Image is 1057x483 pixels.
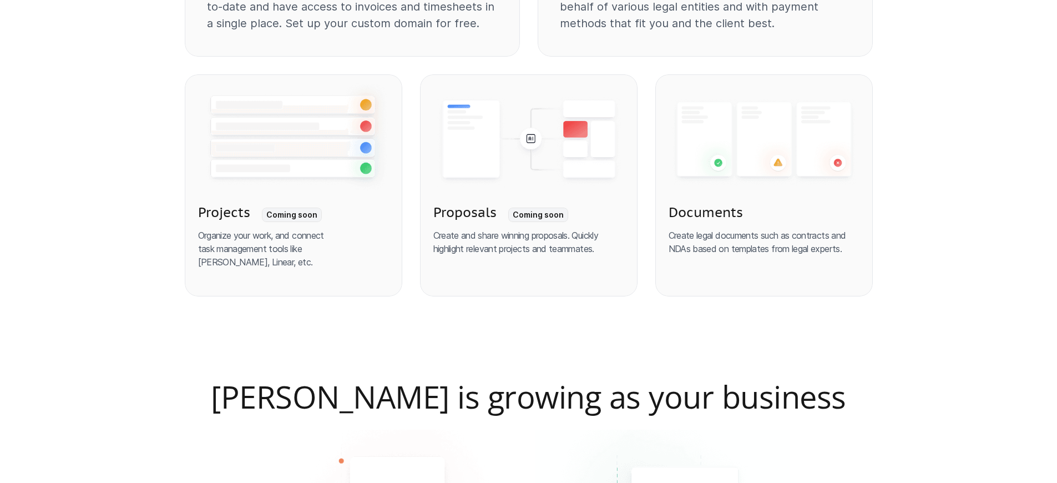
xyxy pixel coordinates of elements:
[266,210,317,220] p: Coming soon
[433,203,497,222] h3: Proposals
[669,229,859,255] p: Create legal documents such as contracts and NDAs based on templates from legal experts.
[433,229,624,255] p: Create and share winning proposals. Quickly highlight relevant projects and teammates.
[513,210,564,220] p: Coming soon
[669,203,743,222] h3: Documents
[198,203,250,222] h3: Projects
[198,229,389,269] p: Organize your work, and connect task management tools like [PERSON_NAME], Linear, etc.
